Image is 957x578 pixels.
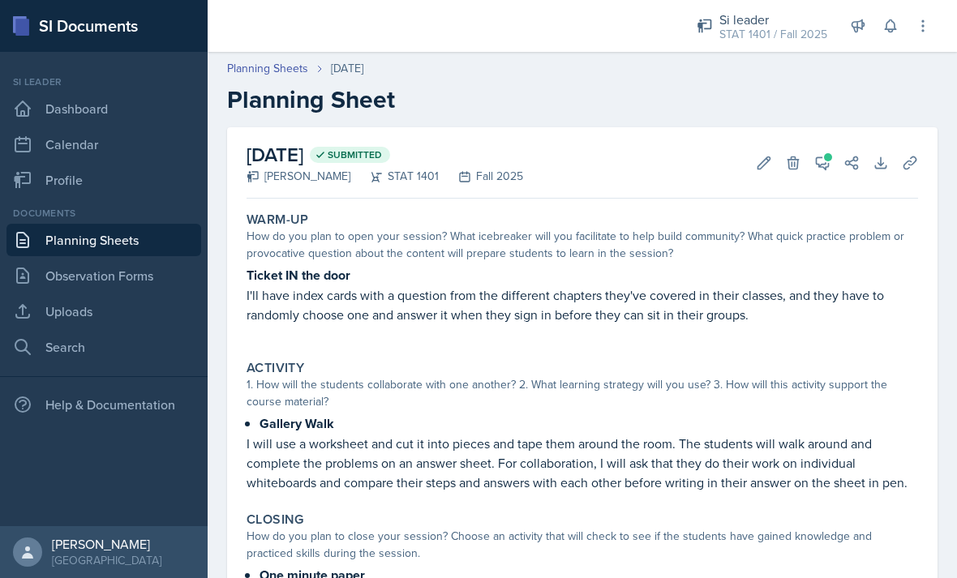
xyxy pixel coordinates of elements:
[247,228,918,262] div: How do you plan to open your session? What icebreaker will you facilitate to help build community...
[6,259,201,292] a: Observation Forms
[247,266,350,285] strong: Ticket IN the door
[247,376,918,410] div: 1. How will the students collaborate with one another? 2. What learning strategy will you use? 3....
[247,140,523,169] h2: [DATE]
[247,512,304,528] label: Closing
[439,168,523,185] div: Fall 2025
[6,388,201,421] div: Help & Documentation
[247,528,918,562] div: How do you plan to close your session? Choose an activity that will check to see if the students ...
[247,168,350,185] div: [PERSON_NAME]
[331,60,363,77] div: [DATE]
[247,360,304,376] label: Activity
[247,212,309,228] label: Warm-Up
[6,75,201,89] div: Si leader
[247,434,918,492] p: I will use a worksheet and cut it into pieces and tape them around the room. The students will wa...
[6,206,201,220] div: Documents
[247,285,918,324] p: I'll have index cards with a question from the different chapters they've covered in their classe...
[227,60,308,77] a: Planning Sheets
[719,10,827,29] div: Si leader
[227,85,938,114] h2: Planning Sheet
[260,414,334,433] strong: Gallery Walk
[52,552,161,568] div: [GEOGRAPHIC_DATA]
[6,224,201,256] a: Planning Sheets
[6,331,201,363] a: Search
[6,295,201,328] a: Uploads
[6,164,201,196] a: Profile
[52,536,161,552] div: [PERSON_NAME]
[719,26,827,43] div: STAT 1401 / Fall 2025
[350,168,439,185] div: STAT 1401
[328,148,382,161] span: Submitted
[6,92,201,125] a: Dashboard
[6,128,201,161] a: Calendar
